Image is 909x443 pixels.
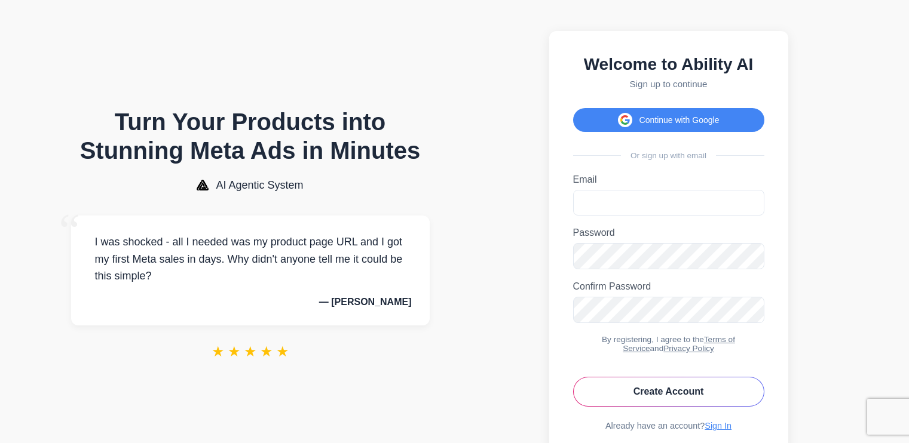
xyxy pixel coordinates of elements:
span: “ [59,204,81,258]
span: ★ [276,343,289,360]
span: ★ [260,343,273,360]
div: By registering, I agree to the and [573,335,764,353]
button: Continue with Google [573,108,764,132]
div: Already have an account? [573,421,764,430]
p: Sign up to continue [573,79,764,89]
span: AI Agentic System [216,179,303,192]
span: ★ [228,343,241,360]
span: ★ [212,343,225,360]
button: Create Account [573,377,764,407]
h1: Turn Your Products into Stunning Meta Ads in Minutes [71,107,430,165]
a: Terms of Service [623,335,735,353]
a: Privacy Policy [663,344,714,353]
label: Confirm Password [573,281,764,292]
span: ★ [244,343,257,360]
h2: Welcome to Ability AI [573,55,764,74]
p: I was shocked - all I needed was my product page URL and I got my first Meta sales in days. Why d... [89,233,412,285]
a: Sign In [705,421,732,430]
img: AI Agentic System Logo [197,180,209,190]
div: Or sign up with email [573,151,764,160]
p: — [PERSON_NAME] [89,297,412,307]
label: Password [573,227,764,238]
label: Email [573,174,764,185]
